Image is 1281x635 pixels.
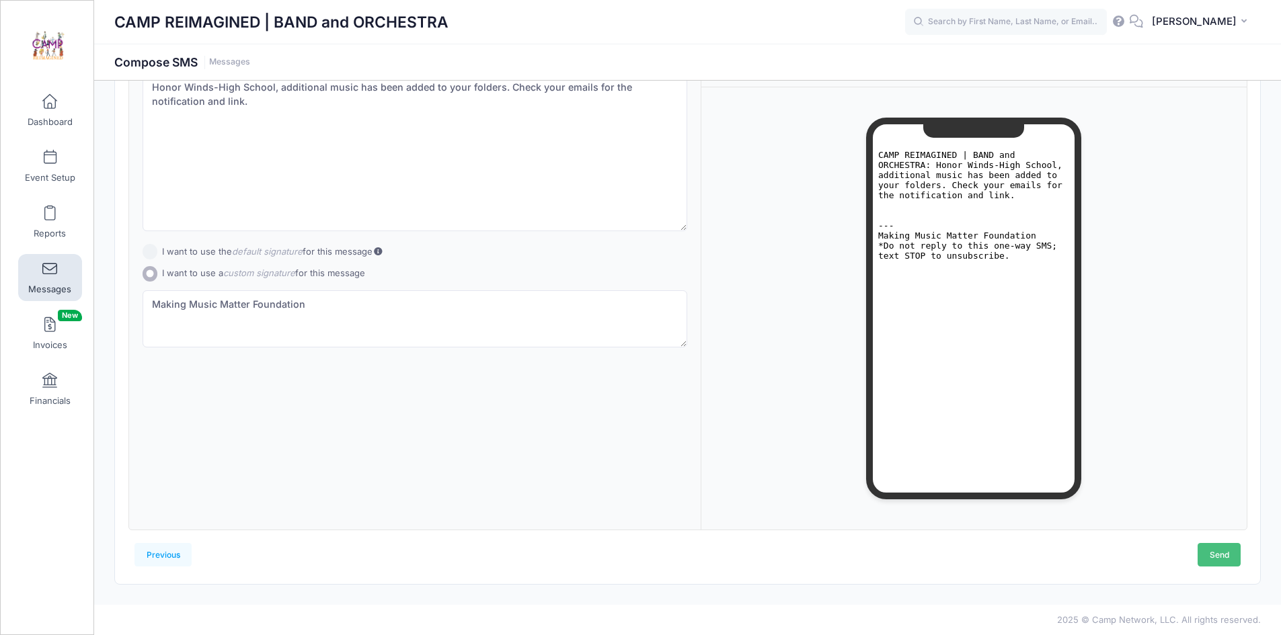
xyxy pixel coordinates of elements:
button: [PERSON_NAME] [1143,7,1261,38]
h1: Compose SMS [114,55,250,69]
span: 2025 © Camp Network, LLC. All rights reserved. [1057,614,1261,625]
span: [PERSON_NAME] [1152,14,1237,29]
a: Previous [134,543,192,566]
a: Reports [18,198,82,245]
span: Invoices [33,339,67,351]
input: Search by First Name, Last Name, or Email... [905,9,1107,36]
label: I want to use a for this message [162,267,365,280]
i: default signature [232,246,303,257]
span: Reports [34,228,66,239]
a: Event Setup [18,142,82,189]
img: CAMP REIMAGINED | BAND and ORCHESTRA [23,21,73,71]
h1: CAMP REIMAGINED | BAND and ORCHESTRA [114,7,449,38]
a: Dashboard [18,87,82,134]
pre: CAMP REIMAGINED | BAND and ORCHESTRA: Honor Winds-High School, additional music has been added to... [5,5,196,116]
span: New [58,310,82,321]
a: Send [1198,543,1241,566]
a: Financials [18,366,82,413]
a: Messages [18,254,82,301]
span: Financials [30,395,71,407]
a: CAMP REIMAGINED | BAND and ORCHESTRA [1,14,95,78]
i: custom signature [223,267,295,278]
span: Messages [28,284,71,295]
a: Messages [209,57,250,67]
span: Event Setup [25,172,75,183]
span: Dashboard [28,116,73,128]
label: I want to use the for this message [162,245,383,259]
a: InvoicesNew [18,310,82,357]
